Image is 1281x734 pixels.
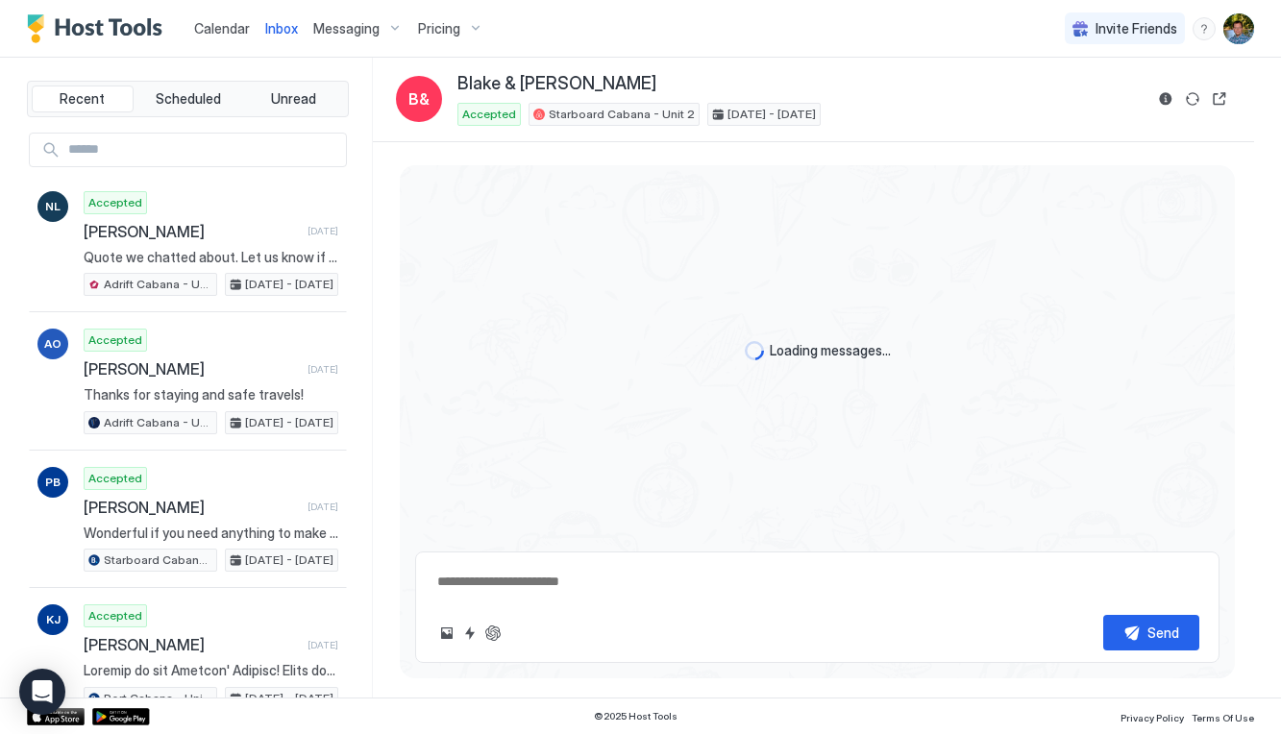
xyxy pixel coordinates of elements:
span: Wonderful if you need anything to make your stay more comfortable let us know! [84,525,338,542]
span: Accepted [88,470,142,487]
span: [DATE] [308,501,338,513]
span: AO [44,335,62,353]
span: B& [408,87,430,110]
span: Loading messages... [770,342,891,359]
span: Inbox [265,20,298,37]
span: [PERSON_NAME] [84,635,300,654]
span: [DATE] - [DATE] [245,551,333,569]
div: Send [1147,623,1179,643]
span: [DATE] [308,639,338,651]
span: Adrift Cabana - Unit 6 [104,276,212,293]
div: menu [1193,17,1216,40]
span: Accepted [88,331,142,349]
span: Recent [60,90,105,108]
span: Calendar [194,20,250,37]
span: Privacy Policy [1121,712,1184,723]
a: Calendar [194,18,250,38]
button: Unread [242,86,344,112]
button: Recent [32,86,134,112]
span: Invite Friends [1096,20,1177,37]
span: Messaging [313,20,380,37]
a: Host Tools Logo [27,14,171,43]
a: Privacy Policy [1121,706,1184,726]
span: Quote we chatted about. Let us know if this works! We can also do payment plans or whatever works... [84,249,338,266]
span: KJ [46,611,61,628]
span: Accepted [88,194,142,211]
button: Quick reply [458,622,481,645]
button: ChatGPT Auto Reply [481,622,505,645]
span: [DATE] [308,225,338,237]
span: Accepted [462,106,516,123]
span: Scheduled [156,90,221,108]
span: Port Cabana - Unit 3 [104,690,212,707]
button: Reservation information [1154,87,1177,110]
div: Open Intercom Messenger [19,669,65,715]
span: [DATE] - [DATE] [245,690,333,707]
div: User profile [1223,13,1254,44]
span: Starboard Cabana - Unit 2 [549,106,695,123]
span: PB [45,474,61,491]
span: [DATE] - [DATE] [245,276,333,293]
span: NL [45,198,61,215]
span: [DATE] - [DATE] [245,414,333,431]
button: Send [1103,615,1199,650]
span: Blake & [PERSON_NAME] [457,73,656,95]
span: [PERSON_NAME] [84,359,300,379]
span: Thanks for staying and safe travels! [84,386,338,404]
span: Starboard Cabana - Unit 2 [104,551,212,569]
span: [PERSON_NAME] [84,222,300,241]
span: Unread [271,90,316,108]
span: [DATE] - [DATE] [727,106,816,123]
span: Loremip do sit Ametcon' Adipisc! Elits doe te inci utl etdolor magn al! En adm veniamq nostrud ex... [84,662,338,679]
input: Input Field [61,134,346,166]
span: [DATE] [308,363,338,376]
div: loading [745,341,764,360]
button: Upload image [435,622,458,645]
span: [PERSON_NAME] [84,498,300,517]
button: Open reservation [1208,87,1231,110]
span: Accepted [88,607,142,624]
a: Terms Of Use [1192,706,1254,726]
span: Pricing [418,20,460,37]
span: © 2025 Host Tools [594,710,677,722]
a: Google Play Store [92,708,150,725]
button: Sync reservation [1181,87,1204,110]
span: Terms Of Use [1192,712,1254,723]
button: Scheduled [137,86,239,112]
a: Inbox [265,18,298,38]
a: App Store [27,708,85,725]
span: Adrift Cabana - Unit 6 [104,414,212,431]
div: tab-group [27,81,349,117]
